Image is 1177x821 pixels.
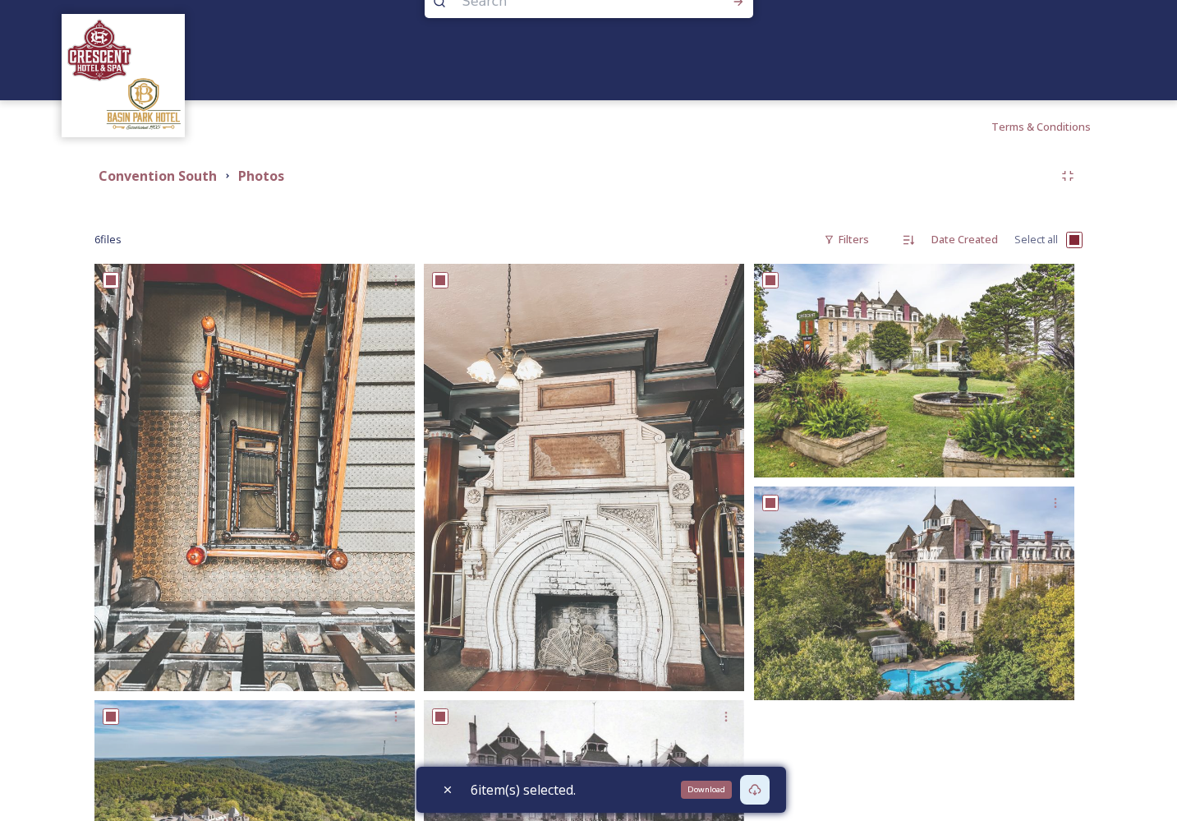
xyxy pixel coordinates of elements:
[681,781,732,799] div: Download
[64,16,183,136] img: logos.png
[754,264,1074,477] img: CH Exterior-edit.jpg
[991,117,1115,136] a: Terms & Conditions
[1014,232,1058,247] span: Select all
[94,264,415,691] img: kla_meatsworld (149).jpg
[424,264,744,691] img: kla_meatsworld (176).jpg
[754,487,1074,700] img: DJI_0197-edit.jpg
[923,224,1006,256] div: Date Created
[238,167,284,185] strong: Photos
[94,232,122,247] span: 6 file s
[991,119,1091,134] span: Terms & Conditions
[99,167,217,185] strong: Convention South
[816,224,877,256] div: Filters
[471,780,576,800] span: 6 item(s) selected.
